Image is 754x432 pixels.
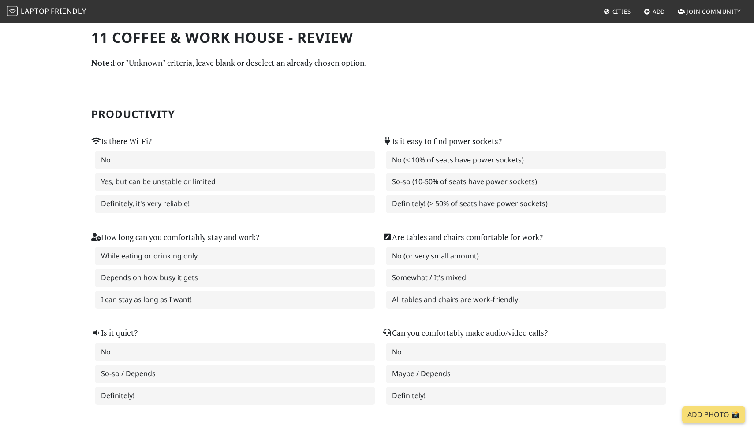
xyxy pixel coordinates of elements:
label: No [95,151,375,170]
a: Add Photo 📸 [682,406,745,423]
label: No (< 10% of seats have power sockets) [386,151,666,170]
a: LaptopFriendly LaptopFriendly [7,4,86,19]
span: Cities [612,7,631,15]
label: So-so (10-50% of seats have power sockets) [386,173,666,191]
label: Can you comfortably make audio/video calls? [382,327,548,339]
label: Yes, but can be unstable or limited [95,173,375,191]
span: Add [653,7,665,15]
h1: 11 Coffee & Work House - Review [91,29,663,46]
label: All tables and chairs are work-friendly! [386,291,666,309]
h2: Productivity [91,108,663,121]
label: Definitely, it's very reliable! [95,195,375,213]
a: Add [640,4,669,19]
label: Are tables and chairs comfortable for work? [382,231,543,244]
a: Join Community [674,4,744,19]
span: Friendly [51,6,86,16]
label: No (or very small amount) [386,247,666,266]
p: For "Unknown" criteria, leave blank or deselect an already chosen option. [91,56,663,69]
label: No [386,343,666,362]
label: No [95,343,375,362]
img: LaptopFriendly [7,6,18,16]
label: Definitely! [386,387,666,405]
label: Maybe / Depends [386,365,666,383]
label: Depends on how busy it gets [95,269,375,287]
label: Definitely! (> 50% of seats have power sockets) [386,195,666,213]
label: I can stay as long as I want! [95,291,375,309]
label: Somewhat / It's mixed [386,269,666,287]
label: How long can you comfortably stay and work? [91,231,259,244]
label: So-so / Depends [95,365,375,383]
span: Join Community [687,7,741,15]
label: Is it quiet? [91,327,138,339]
strong: Note: [91,57,112,68]
label: While eating or drinking only [95,247,375,266]
span: Laptop [21,6,49,16]
label: Is it easy to find power sockets? [382,135,502,148]
a: Cities [600,4,635,19]
label: Definitely! [95,387,375,405]
label: Is there Wi-Fi? [91,135,152,148]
